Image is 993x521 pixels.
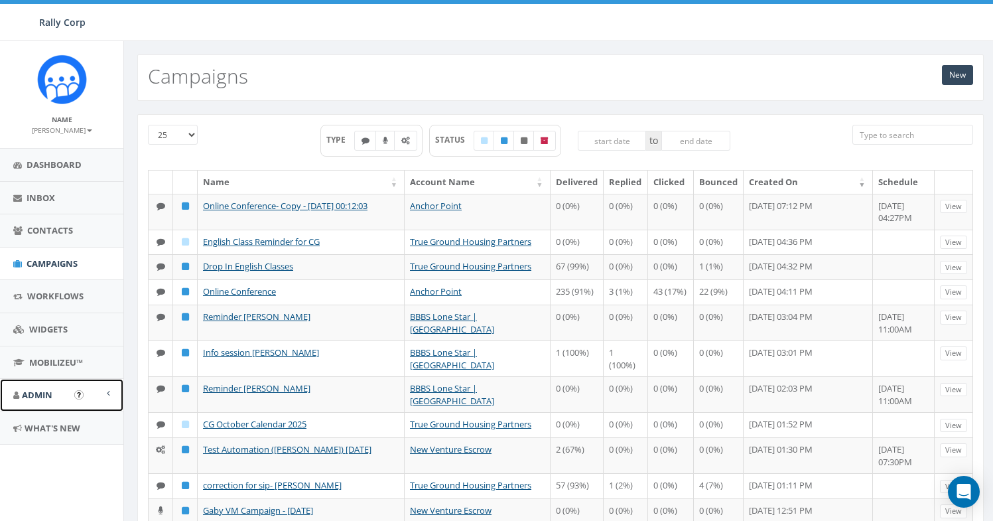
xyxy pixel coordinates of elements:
[25,422,80,434] span: What's New
[157,202,165,210] i: Text SMS
[410,382,494,407] a: BBBS Lone Star | [GEOGRAPHIC_DATA]
[940,504,967,518] a: View
[551,340,604,376] td: 1 (100%)
[604,473,648,498] td: 1 (2%)
[354,131,377,151] label: Text SMS
[203,200,367,212] a: Online Conference- Copy - [DATE] 00:12:03
[551,412,604,437] td: 0 (0%)
[744,254,873,279] td: [DATE] 04:32 PM
[604,340,648,376] td: 1 (100%)
[474,131,495,151] label: Draft
[203,382,310,394] a: Reminder [PERSON_NAME]
[182,506,189,515] i: Published
[203,346,319,358] a: Info session [PERSON_NAME]
[182,445,189,454] i: Published
[551,279,604,305] td: 235 (91%)
[182,420,189,429] i: Draft
[744,473,873,498] td: [DATE] 01:11 PM
[604,412,648,437] td: 0 (0%)
[182,348,189,357] i: Published
[694,171,744,194] th: Bounced
[157,420,165,429] i: Text SMS
[744,171,873,194] th: Created On: activate to sort column ascending
[694,437,744,473] td: 0 (0%)
[648,340,694,376] td: 0 (0%)
[157,384,165,393] i: Text SMS
[203,443,371,455] a: Test Automation ([PERSON_NAME]) [DATE]
[156,445,165,454] i: Automated Message
[157,481,165,490] i: Text SMS
[182,238,189,246] i: Draft
[182,262,189,271] i: Published
[74,390,84,400] button: Open In-App Guide
[27,290,84,302] span: Workflows
[375,131,395,151] label: Ringless Voice Mail
[410,311,494,335] a: BBBS Lone Star | [GEOGRAPHIC_DATA]
[694,279,744,305] td: 22 (9%)
[648,279,694,305] td: 43 (17%)
[157,238,165,246] i: Text SMS
[410,479,531,491] a: True Ground Housing Partners
[182,481,189,490] i: Published
[401,137,410,145] i: Automated Message
[410,418,531,430] a: True Ground Housing Partners
[694,376,744,412] td: 0 (0%)
[940,480,967,494] a: View
[578,131,647,151] input: start date
[694,340,744,376] td: 0 (0%)
[873,305,935,340] td: [DATE] 11:00AM
[410,285,462,297] a: Anchor Point
[744,194,873,230] td: [DATE] 07:12 PM
[648,376,694,412] td: 0 (0%)
[694,254,744,279] td: 1 (1%)
[694,473,744,498] td: 4 (7%)
[157,313,165,321] i: Text SMS
[744,412,873,437] td: [DATE] 01:52 PM
[157,287,165,296] i: Text SMS
[52,115,72,124] small: Name
[648,171,694,194] th: Clicked
[27,224,73,236] span: Contacts
[646,131,661,151] span: to
[648,412,694,437] td: 0 (0%)
[940,419,967,433] a: View
[203,418,306,430] a: CG October Calendar 2025
[942,65,973,85] a: New
[551,473,604,498] td: 57 (93%)
[32,125,92,135] small: [PERSON_NAME]
[940,443,967,457] a: View
[648,437,694,473] td: 0 (0%)
[203,311,310,323] a: Reminder [PERSON_NAME]
[22,389,52,401] span: Admin
[405,171,551,194] th: Account Name: activate to sort column ascending
[551,254,604,279] td: 67 (99%)
[940,285,967,299] a: View
[326,134,355,145] span: TYPE
[744,305,873,340] td: [DATE] 03:04 PM
[648,305,694,340] td: 0 (0%)
[182,287,189,296] i: Published
[604,230,648,255] td: 0 (0%)
[481,137,488,145] i: Draft
[873,194,935,230] td: [DATE] 04:27PM
[873,376,935,412] td: [DATE] 11:00AM
[362,137,369,145] i: Text SMS
[873,437,935,473] td: [DATE] 07:30PM
[852,125,973,145] input: Type to search
[203,285,276,297] a: Online Conference
[533,131,556,151] label: Archived
[648,254,694,279] td: 0 (0%)
[940,236,967,250] a: View
[203,260,293,272] a: Drop In English Classes
[157,348,165,357] i: Text SMS
[940,383,967,397] a: View
[604,194,648,230] td: 0 (0%)
[744,340,873,376] td: [DATE] 03:01 PM
[148,65,248,87] h2: Campaigns
[551,376,604,412] td: 0 (0%)
[32,123,92,135] a: [PERSON_NAME]
[744,279,873,305] td: [DATE] 04:11 PM
[694,230,744,255] td: 0 (0%)
[940,200,967,214] a: View
[39,16,86,29] span: Rally Corp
